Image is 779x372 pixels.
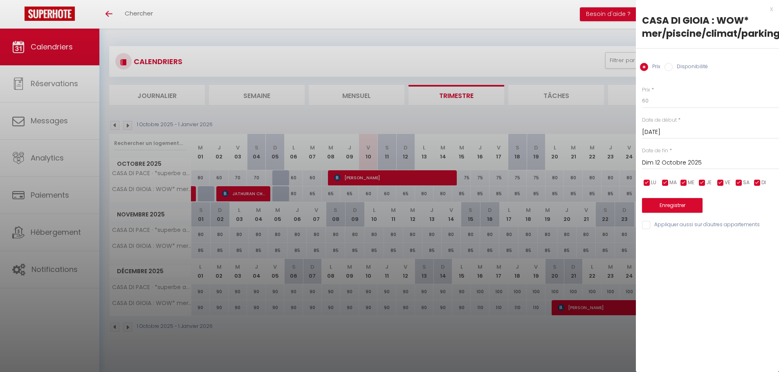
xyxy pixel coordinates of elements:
div: x [636,4,773,14]
label: Date de fin [642,147,668,155]
button: Enregistrer [642,198,703,213]
span: VE [725,179,730,187]
span: JE [706,179,712,187]
label: Prix [648,63,660,72]
div: CASA DI GIOIA : WOW* mer/piscine/climat/parking [642,14,773,40]
span: SA [743,179,750,187]
span: DI [761,179,766,187]
label: Prix [642,86,650,94]
span: LU [651,179,656,187]
label: Disponibilité [673,63,708,72]
span: MA [669,179,677,187]
span: ME [688,179,694,187]
label: Date de début [642,116,677,124]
